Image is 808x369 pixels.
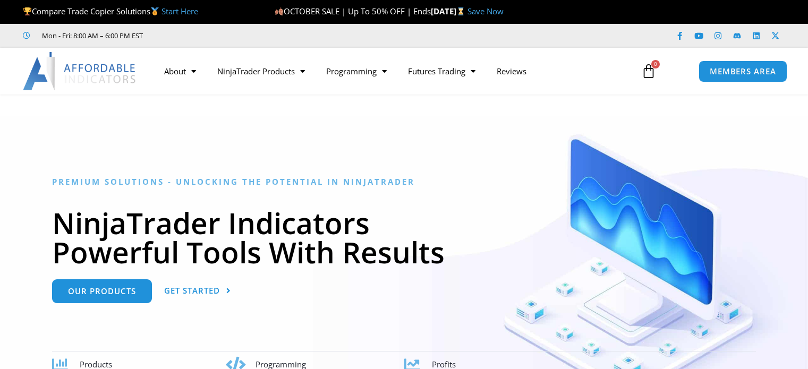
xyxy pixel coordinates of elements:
[710,67,776,75] span: MEMBERS AREA
[397,59,486,83] a: Futures Trading
[316,59,397,83] a: Programming
[52,208,756,267] h1: NinjaTrader Indicators Powerful Tools With Results
[52,279,152,303] a: Our Products
[151,7,159,15] img: 🥇
[651,60,660,68] span: 0
[431,6,467,16] strong: [DATE]
[154,59,631,83] nav: Menu
[207,59,316,83] a: NinjaTrader Products
[39,29,143,42] span: Mon - Fri: 8:00 AM – 6:00 PM EST
[699,61,787,82] a: MEMBERS AREA
[457,7,465,15] img: ⌛
[154,59,207,83] a: About
[52,177,756,187] h6: Premium Solutions - Unlocking the Potential in NinjaTrader
[625,56,672,87] a: 0
[275,7,283,15] img: 🍂
[158,30,317,41] iframe: Customer reviews powered by Trustpilot
[23,52,137,90] img: LogoAI | Affordable Indicators – NinjaTrader
[467,6,504,16] a: Save Now
[23,6,198,16] span: Compare Trade Copier Solutions
[275,6,431,16] span: OCTOBER SALE | Up To 50% OFF | Ends
[23,7,31,15] img: 🏆
[68,287,136,295] span: Our Products
[161,6,198,16] a: Start Here
[486,59,537,83] a: Reviews
[164,287,220,295] span: Get Started
[164,279,231,303] a: Get Started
